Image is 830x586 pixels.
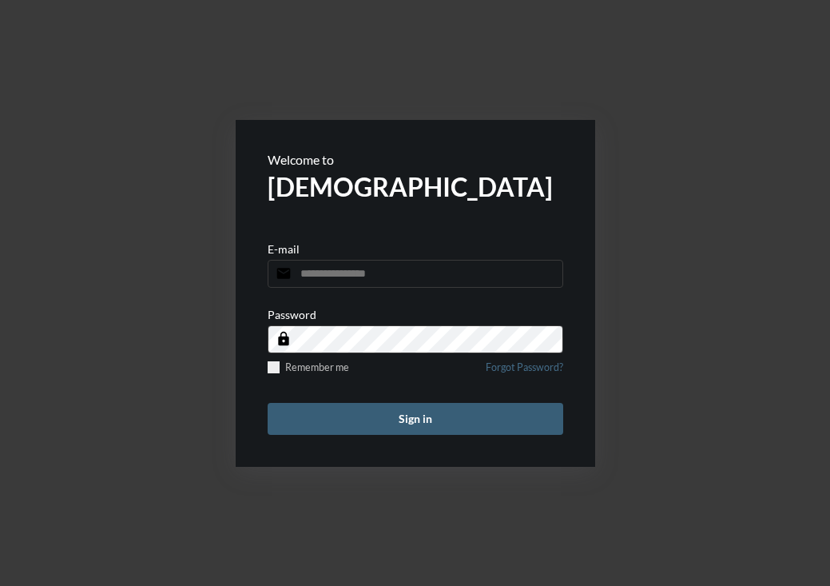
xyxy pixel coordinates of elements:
[268,171,563,202] h2: [DEMOGRAPHIC_DATA]
[268,152,563,167] p: Welcome to
[268,308,316,321] p: Password
[268,242,300,256] p: E-mail
[268,403,563,435] button: Sign in
[268,361,349,373] label: Remember me
[486,361,563,383] a: Forgot Password?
